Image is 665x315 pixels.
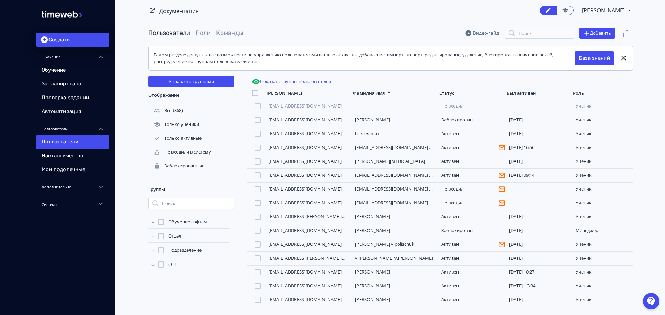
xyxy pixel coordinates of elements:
a: [EMAIL_ADDRESS][DOMAIN_NAME] [268,130,342,137]
div: Не входили в систему [148,149,212,155]
a: [EMAIL_ADDRESS][DOMAIN_NAME] [268,186,342,192]
a: Автоматизация [36,105,109,119]
div: [DATE] 16:56 [509,145,570,150]
a: Пользователи [36,135,109,149]
div: [DATE] 10:27 [509,269,570,275]
a: [PERSON_NAME] v.polischuk [355,241,414,247]
div: Пользователи [36,119,109,135]
a: [EMAIL_ADDRESS][DOMAIN_NAME] [PERSON_NAME] [355,172,464,178]
a: [EMAIL_ADDRESS][DOMAIN_NAME] [PERSON_NAME] [355,186,464,192]
span: Отдел [168,233,181,240]
svg: Пользователь не подтвердил адрес эл. почты и поэтому не получает системные уведомления [499,172,505,178]
svg: Пользователь не подтвердил адрес эл. почты и поэтому не получает системные уведомления [499,145,505,151]
div: Обучение [36,47,109,63]
div: ученик [576,242,630,247]
button: База знаний [575,51,614,65]
a: [PERSON_NAME] [355,269,390,275]
div: Статус [439,90,454,96]
div: [DATE] [509,117,570,123]
a: [EMAIL_ADDRESS][DOMAIN_NAME] [268,227,342,233]
div: Все [148,108,173,114]
a: [PERSON_NAME] [355,296,390,303]
a: Обучение [36,63,109,77]
a: v.[PERSON_NAME] v.[PERSON_NAME] [355,255,433,261]
div: (368) [148,104,234,118]
a: [EMAIL_ADDRESS][DOMAIN_NAME] [268,144,342,150]
button: Добавить [579,28,615,39]
div: Активен [441,214,502,220]
div: [DATE] [509,256,570,261]
a: Команды [216,29,243,37]
a: [EMAIL_ADDRESS][DOMAIN_NAME] [268,172,342,178]
div: ученик [576,117,630,123]
a: [EMAIL_ADDRESS][DOMAIN_NAME] [268,282,342,289]
div: Активен [441,145,502,151]
a: Роли [196,29,211,37]
div: ученик [576,103,630,109]
div: ученик [576,214,630,220]
div: Активен [441,283,502,289]
div: Заблокированные [148,163,206,169]
div: Был активен [507,90,536,96]
div: [DATE] [509,297,570,303]
div: Не входил [441,200,502,206]
button: Показать группы пользователей [250,76,332,87]
div: Не входил [441,186,502,192]
div: ученик [576,269,630,275]
a: Видео-гайд [465,30,499,37]
a: [EMAIL_ADDRESS][DOMAIN_NAME] [PERSON_NAME] [355,200,464,206]
a: [PERSON_NAME] [355,227,390,233]
div: Группы [148,181,234,198]
a: [EMAIL_ADDRESS][PERSON_NAME][DOMAIN_NAME] [268,255,376,261]
div: Активен [441,297,502,303]
a: [EMAIL_ADDRESS][PERSON_NAME][DOMAIN_NAME] [268,213,376,220]
svg: Пользователь не подтвердил адрес эл. почты и поэтому не получает системные уведомления [499,186,505,192]
button: Создать [36,33,109,47]
a: Пользователи [148,29,190,37]
a: Наставничество [36,149,109,163]
div: [DATE] [509,131,570,137]
a: [PERSON_NAME] [355,282,390,289]
a: Запланировано [36,77,109,91]
div: ученик [576,283,630,289]
a: Мои подопечные [36,163,109,177]
a: [EMAIL_ADDRESS][DOMAIN_NAME] [268,241,342,247]
div: ученик [576,297,630,303]
div: ученик [576,200,630,206]
a: [EMAIL_ADDRESS][DOMAIN_NAME] [268,117,342,123]
div: Активен [441,159,502,164]
div: [DATE] [509,242,570,247]
a: bezaev max [355,130,380,137]
svg: Экспорт пользователей файлом [623,29,631,38]
svg: Пользователь не подтвердил адрес эл. почты и поэтому не получает системные уведомления [499,241,505,248]
div: Активен [441,241,502,248]
div: Активен [441,131,502,137]
div: [PERSON_NAME] [267,90,302,96]
div: Заблокирован [441,228,502,233]
a: [PERSON_NAME][MEDICAL_DATA] [355,158,425,164]
div: [DATE] [509,214,570,220]
a: [EMAIL_ADDRESS][DOMAIN_NAME] [268,200,342,206]
div: ученик [576,131,630,137]
a: Проверка заданий [36,91,109,105]
span: ССТП [168,261,179,268]
a: [EMAIL_ADDRESS][DOMAIN_NAME] [PERSON_NAME] [355,144,464,150]
div: Не входил [441,103,502,109]
div: Активен [441,269,502,275]
img: https://files.teachbase.ru/system/account/51019/logo/medium-981c80866c84a6ab437c76f84af44b11.png [42,4,104,25]
div: Дополнительно [36,177,109,193]
div: Только активные [148,135,203,141]
a: [PERSON_NAME] [355,213,390,220]
div: Роль [573,90,584,96]
div: ученик [576,173,630,178]
div: Активен [441,172,502,178]
a: База знаний [579,54,610,62]
a: [EMAIL_ADDRESS][DOMAIN_NAME] [268,269,342,275]
div: Активен [441,256,502,261]
div: менеджер [576,228,630,233]
div: В этом разделе доступны все возможности по управлению пользователями вашего аккаунта - добавление... [154,52,575,65]
span: Обучение софтам [168,219,207,225]
a: [EMAIL_ADDRESS][DOMAIN_NAME] [268,158,342,164]
a: [EMAIL_ADDRESS][DOMAIN_NAME] [268,103,342,109]
a: [PERSON_NAME] [355,117,390,123]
